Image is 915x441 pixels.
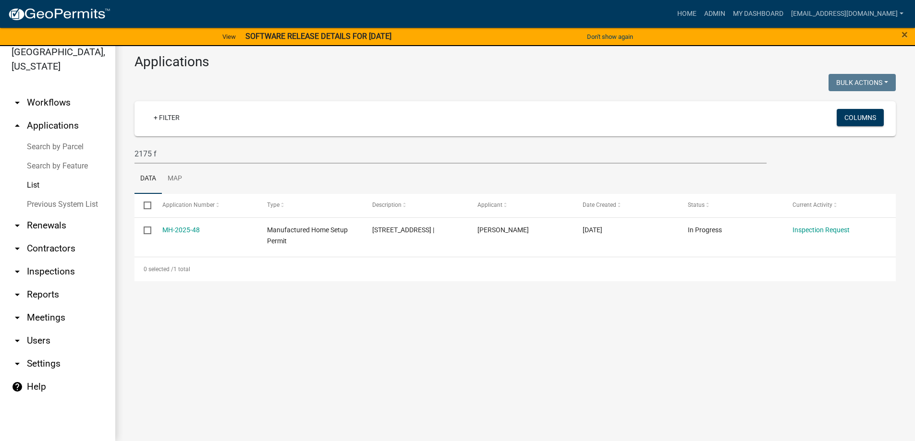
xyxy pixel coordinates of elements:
datatable-header-cell: Date Created [573,194,679,217]
button: Close [902,29,908,40]
i: arrow_drop_up [12,120,23,131]
span: Manufactured Home Setup Permit [267,226,348,245]
i: arrow_drop_down [12,220,23,231]
datatable-header-cell: Status [678,194,783,217]
div: 1 total [134,257,896,281]
span: Application Number [162,202,215,208]
a: Home [673,5,700,23]
i: arrow_drop_down [12,312,23,323]
i: help [12,381,23,393]
datatable-header-cell: Applicant [468,194,573,217]
a: MH-2025-48 [162,226,200,234]
span: 07/28/2025 [583,226,602,234]
span: In Progress [688,226,722,234]
i: arrow_drop_down [12,289,23,300]
a: [EMAIL_ADDRESS][DOMAIN_NAME] [787,5,907,23]
span: Applicant [477,202,502,208]
span: Description [372,202,402,208]
a: View [219,29,240,45]
i: arrow_drop_down [12,266,23,277]
datatable-header-cell: Type [258,194,363,217]
span: Current Activity [793,202,832,208]
a: Admin [700,5,729,23]
span: × [902,28,908,41]
a: + Filter [146,109,187,126]
span: Type [267,202,280,208]
span: Status [688,202,705,208]
i: arrow_drop_down [12,335,23,346]
span: Date Created [583,202,616,208]
button: Bulk Actions [829,74,896,91]
input: Search for applications [134,144,767,164]
button: Columns [837,109,884,126]
span: 0 selected / [144,266,173,273]
i: arrow_drop_down [12,97,23,108]
button: Don't show again [583,29,637,45]
datatable-header-cell: Application Number [153,194,258,217]
a: Inspection Request [793,226,850,234]
datatable-header-cell: Select [134,194,153,217]
span: 2175 FLAT ROCK RD | [372,226,434,234]
a: My Dashboard [729,5,787,23]
a: Data [134,164,162,194]
strong: SOFTWARE RELEASE DETAILS FOR [DATE] [245,32,391,41]
i: arrow_drop_down [12,243,23,254]
a: Map [162,164,188,194]
span: Rhett Burns [477,226,529,234]
i: arrow_drop_down [12,358,23,369]
datatable-header-cell: Description [363,194,468,217]
datatable-header-cell: Current Activity [783,194,889,217]
h3: Applications [134,54,896,70]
